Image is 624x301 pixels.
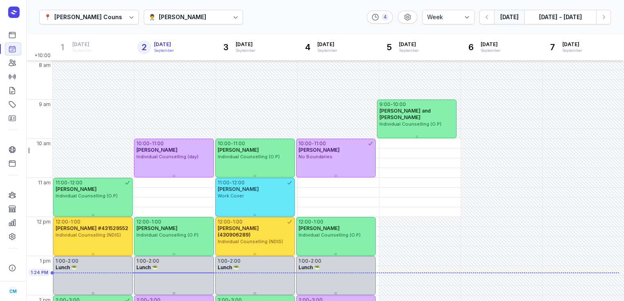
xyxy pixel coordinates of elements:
div: 12:00 [299,219,311,225]
div: - [311,219,314,225]
span: [PERSON_NAME] and [PERSON_NAME] [379,108,431,120]
span: [DATE] [154,41,174,48]
div: 2:00 [149,258,159,264]
div: 1:00 [152,219,161,225]
span: [DATE] [562,41,582,48]
span: Individual Counselling (O.P) [379,121,441,127]
span: Lunch 🥗 [218,264,239,270]
span: 1:24 PM [31,269,48,276]
span: [PERSON_NAME] [136,147,178,153]
span: [PERSON_NAME] [218,186,259,192]
div: 4 [301,41,314,54]
div: 2 [138,41,151,54]
div: September [317,48,337,53]
div: 1:00 [233,219,243,225]
span: 11 am [38,179,51,186]
span: 12 pm [37,219,51,225]
div: 1:00 [136,258,146,264]
div: - [231,140,233,147]
div: 12:00 [70,179,82,186]
span: +10:00 [34,52,52,60]
div: 12:00 [136,219,149,225]
div: - [146,258,149,264]
div: 👨‍⚕️ [149,12,156,22]
span: 1 pm [40,258,51,264]
span: [PERSON_NAME] [56,186,97,192]
span: Individual Counselling (day) [136,154,198,159]
div: 2:00 [68,258,78,264]
button: [DATE] - [DATE] [524,10,596,24]
span: [PERSON_NAME] [299,147,340,153]
div: - [67,179,70,186]
div: 1:00 [56,258,65,264]
span: 10 am [37,140,51,147]
span: Lunch 🥗 [56,264,77,270]
button: [DATE] [494,10,524,24]
span: [PERSON_NAME] #431529552 [56,225,128,231]
div: 📍 [44,12,51,22]
span: [DATE] [72,41,92,48]
div: 11:00 [314,140,326,147]
span: [PERSON_NAME] [218,147,259,153]
span: [DATE] [317,41,337,48]
span: [PERSON_NAME] [136,225,178,231]
div: - [230,219,233,225]
span: Individual Counselling (O.P) [218,154,280,159]
div: - [149,140,152,147]
div: - [230,179,232,186]
div: - [65,258,68,264]
span: [PERSON_NAME] (430906289) [218,225,259,238]
span: [DATE] [481,41,501,48]
div: September [562,48,582,53]
div: 1:00 [314,219,323,225]
div: 2:00 [311,258,321,264]
span: 9 am [39,101,51,108]
span: Individual Counselling (O.P) [136,232,198,238]
div: 1:00 [71,219,80,225]
span: CM [9,286,17,296]
div: September [236,48,256,53]
div: - [149,219,152,225]
span: No Boundaries [299,154,332,159]
div: 10:00 [218,140,231,147]
span: Individual Counselling (O.P) [299,232,361,238]
div: 11:00 [218,179,230,186]
span: Individual Counselling (NDIS) [218,239,283,244]
div: 7 [546,41,559,54]
div: September [399,48,419,53]
div: [PERSON_NAME] Counselling [54,12,138,22]
div: September [481,48,501,53]
span: 8 am [39,62,51,69]
span: Lunch 🥗 [299,264,320,270]
div: - [227,258,230,264]
div: 1 [56,41,69,54]
span: Individual Counselling (NDIS) [56,232,121,238]
div: 3 [219,41,232,54]
span: [DATE] [399,41,419,48]
div: 12:00 [232,179,245,186]
div: 6 [464,41,477,54]
div: - [390,101,393,108]
div: [PERSON_NAME] [159,12,206,22]
div: September [154,48,174,53]
div: 10:00 [136,140,149,147]
span: Work Cover [218,193,244,199]
div: - [68,219,71,225]
div: 4 [382,14,388,20]
div: 12:00 [218,219,230,225]
div: 9:00 [379,101,390,108]
div: 11:00 [56,179,67,186]
div: 2:00 [230,258,241,264]
span: Individual Counselling (O.P) [56,193,118,199]
div: September [72,48,92,53]
span: [DATE] [236,41,256,48]
div: 12:00 [56,219,68,225]
div: 10:00 [393,101,406,108]
div: 11:00 [152,140,164,147]
span: [PERSON_NAME] [299,225,340,231]
div: - [308,258,311,264]
div: 10:00 [299,140,312,147]
div: 5 [383,41,396,54]
span: Lunch 🥗 [136,264,158,270]
div: 1:00 [299,258,308,264]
